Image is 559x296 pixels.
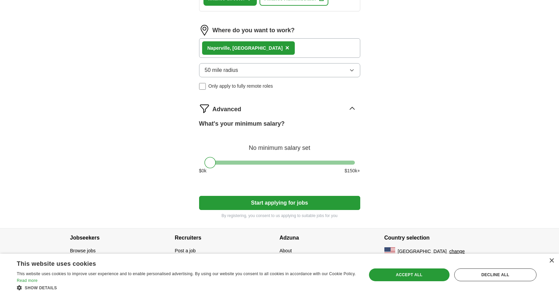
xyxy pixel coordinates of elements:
div: Decline all [454,268,537,281]
span: $ 0 k [199,167,207,174]
a: Post a job [175,248,196,253]
span: 50 mile radius [205,66,238,74]
p: By registering, you consent to us applying to suitable jobs for you [199,213,360,219]
div: Close [549,258,554,263]
span: This website uses cookies to improve user experience and to enable personalised advertising. By u... [17,271,356,276]
span: [GEOGRAPHIC_DATA] [398,248,447,255]
div: , [GEOGRAPHIC_DATA] [207,45,283,52]
button: 50 mile radius [199,63,360,77]
span: Show details [25,286,57,290]
span: Only apply to fully remote roles [208,83,273,90]
img: filter [199,103,210,114]
span: × [285,44,289,51]
span: $ 150 k+ [344,167,360,174]
button: Start applying for jobs [199,196,360,210]
a: Browse jobs [70,248,96,253]
img: US flag [384,247,395,255]
strong: Naperville [207,45,230,51]
label: What's your minimum salary? [199,119,285,128]
h4: Country selection [384,228,489,247]
img: location.png [199,25,210,36]
div: Show details [17,284,356,291]
label: Where do you want to work? [213,26,295,35]
div: No minimum salary set [199,136,360,153]
div: This website uses cookies [17,258,339,268]
div: Accept all [369,268,450,281]
button: × [285,43,289,53]
span: Advanced [213,105,241,114]
input: Only apply to fully remote roles [199,83,206,90]
a: About [280,248,292,253]
button: change [449,248,465,255]
a: Read more, opens a new window [17,278,38,283]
